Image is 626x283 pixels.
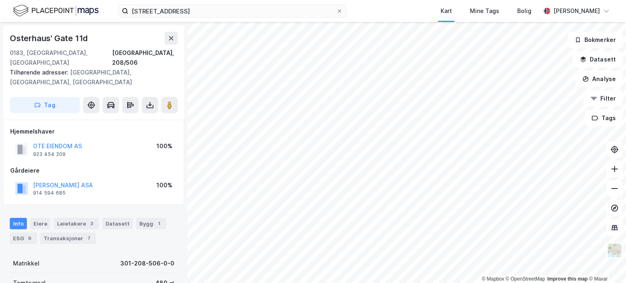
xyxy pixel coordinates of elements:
img: Z [607,243,622,258]
div: Osterhaus' Gate 11d [10,32,89,45]
div: Datasett [102,218,133,229]
div: 914 594 685 [33,190,66,196]
div: Hjemmelshaver [10,127,177,136]
button: Tags [585,110,623,126]
div: [PERSON_NAME] [553,6,600,16]
div: Kontrollprogram for chat [585,244,626,283]
div: [GEOGRAPHIC_DATA], 208/506 [112,48,178,68]
div: [GEOGRAPHIC_DATA], [GEOGRAPHIC_DATA], [GEOGRAPHIC_DATA] [10,68,171,87]
iframe: Chat Widget [585,244,626,283]
div: 100% [156,141,172,151]
button: Bokmerker [568,32,623,48]
a: OpenStreetMap [506,276,545,282]
input: Søk på adresse, matrikkel, gårdeiere, leietakere eller personer [128,5,336,17]
div: 301-208-506-0-0 [120,259,174,268]
div: 923 454 209 [33,151,66,158]
div: Eiere [30,218,51,229]
div: Gårdeiere [10,166,177,176]
div: 1 [155,219,163,228]
div: 3 [88,219,96,228]
button: Datasett [573,51,623,68]
div: Leietakere [54,218,99,229]
div: Bygg [136,218,166,229]
div: Info [10,218,27,229]
a: Improve this map [547,276,588,282]
div: Transaksjoner [40,233,96,244]
div: 9 [26,234,34,242]
div: Kart [441,6,452,16]
div: Bolig [517,6,531,16]
button: Analyse [575,71,623,87]
div: Matrikkel [13,259,40,268]
div: ESG [10,233,37,244]
div: 7 [85,234,93,242]
a: Mapbox [482,276,504,282]
button: Tag [10,97,80,113]
div: Mine Tags [470,6,499,16]
img: logo.f888ab2527a4732fd821a326f86c7f29.svg [13,4,99,18]
div: 0183, [GEOGRAPHIC_DATA], [GEOGRAPHIC_DATA] [10,48,112,68]
div: 100% [156,180,172,190]
span: Tilhørende adresser: [10,69,70,76]
button: Filter [584,90,623,107]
